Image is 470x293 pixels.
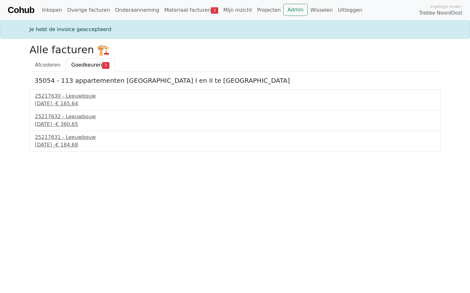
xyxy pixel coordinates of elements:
[55,101,78,107] span: € 165,64
[55,121,78,127] span: € 360,65
[221,4,255,16] a: Mijn inzicht
[71,62,102,68] span: Goedkeuren
[102,62,109,68] span: 3
[211,7,218,14] span: 3
[65,4,113,16] a: Overige facturen
[35,141,435,149] div: [DATE] -
[35,92,435,100] div: 25217630 - Leeuwbouw
[35,77,435,84] h5: 35054 - 113 appartementen [GEOGRAPHIC_DATA] I en II te [GEOGRAPHIC_DATA]
[35,100,435,107] div: [DATE] -
[113,4,162,16] a: Onderaanneming
[162,4,221,16] a: Materiaal facturen3
[308,4,335,16] a: Wisselen
[283,4,308,16] a: Admin
[419,10,462,17] span: Trebbe NoordOost
[35,120,435,128] div: [DATE] -
[35,133,435,149] a: 25217631 - Leeuwbouw[DATE] -€ 184,68
[35,92,435,107] a: 25217630 - Leeuwbouw[DATE] -€ 165,64
[66,58,115,72] a: Goedkeuren3
[335,4,365,16] a: Uitloggen
[29,44,441,56] h2: Alle facturen 🏗️
[35,133,435,141] div: 25217631 - Leeuwbouw
[55,142,78,148] span: € 184,68
[8,3,34,18] a: Cohub
[39,4,64,16] a: Inkopen
[255,4,284,16] a: Projecten
[35,62,61,68] span: Afcoderen
[35,113,435,120] div: 25217632 - Leeuwbouw
[29,58,66,72] a: Afcoderen
[430,3,462,10] span: Ingelogd onder:
[26,26,444,33] div: Je hebt de invoice geaccepteerd
[35,113,435,128] a: 25217632 - Leeuwbouw[DATE] -€ 360,65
